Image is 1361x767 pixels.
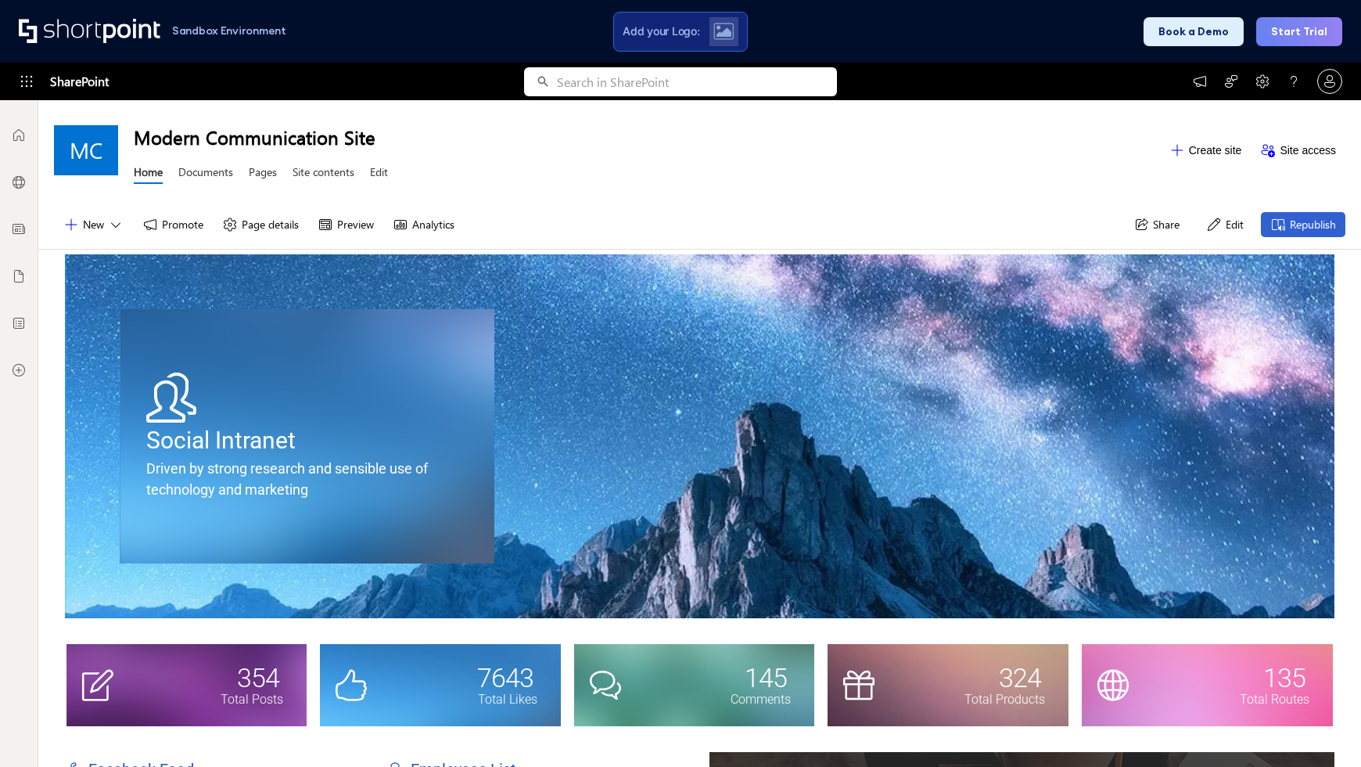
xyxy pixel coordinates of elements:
[557,67,837,96] input: Search in SharePoint
[1144,17,1244,46] button: Book a Demo
[478,692,537,707] span: Total Likes
[1251,138,1345,163] button: Site access
[713,23,734,40] img: Upload logo
[134,164,163,184] a: Home
[477,662,533,693] span: 7643
[213,212,308,237] button: Page details
[172,27,286,35] h1: Sandbox Environment
[308,212,383,237] button: Preview
[745,662,787,693] span: 145
[731,692,791,707] span: Comments
[146,427,296,454] span: Social Intranet
[1197,212,1253,237] button: Edit
[1256,17,1342,46] button: Start Trial
[50,63,109,100] span: SharePoint
[293,164,354,184] a: Site contents
[370,164,388,184] a: Edit
[178,164,233,184] a: Documents
[1261,212,1345,237] button: Republish
[134,124,1160,149] h1: Modern Communication Site
[70,138,102,163] span: MC
[999,662,1041,693] span: 324
[221,692,283,707] span: Total Posts
[133,212,213,237] button: Promote
[237,662,279,693] span: 354
[1283,692,1361,767] iframe: Chat Widget
[146,460,428,498] span: Driven by strong research and sensible use of technology and marketing
[1263,662,1305,693] span: 135
[383,212,464,237] button: Analytics
[54,212,133,237] button: New
[1124,212,1189,237] button: Share
[964,692,1045,707] span: Total Products
[1160,138,1251,163] button: Create site
[249,164,277,184] a: Pages
[623,24,699,38] span: Add your Logo:
[1240,692,1309,707] span: Total Routes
